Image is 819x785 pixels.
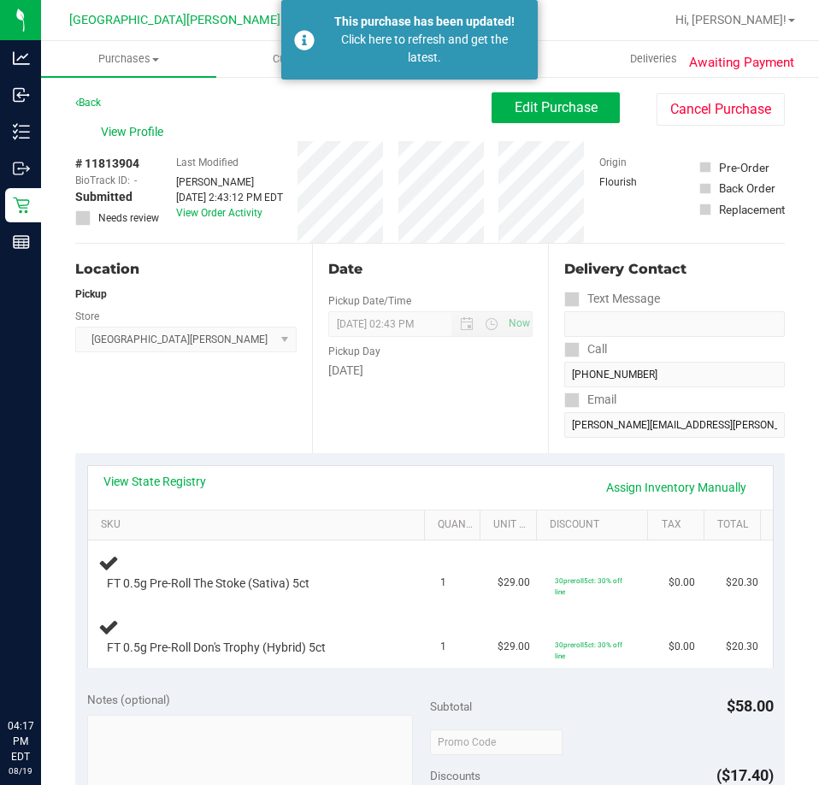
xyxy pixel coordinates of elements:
[41,51,216,67] span: Purchases
[430,729,563,755] input: Promo Code
[564,362,785,387] input: Format: (999) 999-9999
[498,575,530,591] span: $29.00
[493,518,529,532] a: Unit Price
[176,155,239,170] label: Last Modified
[675,13,787,27] span: Hi, [PERSON_NAME]!
[555,640,622,660] span: 30preroll5ct: 30% off line
[75,173,130,188] span: BioTrack ID:
[98,210,159,226] span: Needs review
[727,697,774,715] span: $58.00
[75,288,107,300] strong: Pickup
[566,41,741,77] a: Deliveries
[75,259,297,280] div: Location
[101,518,417,532] a: SKU
[8,764,33,777] p: 08/19
[107,640,326,656] span: FT 0.5g Pre-Roll Don's Trophy (Hybrid) 5ct
[564,387,616,412] label: Email
[176,174,283,190] div: [PERSON_NAME]
[726,639,758,655] span: $20.30
[716,766,774,784] span: ($17.40)
[440,575,446,591] span: 1
[662,518,698,532] a: Tax
[719,201,785,218] div: Replacement
[41,41,216,77] a: Purchases
[176,207,262,219] a: View Order Activity
[564,311,785,337] input: Format: (999) 999-9999
[217,51,391,67] span: Customers
[564,286,660,311] label: Text Message
[657,93,785,126] button: Cancel Purchase
[176,190,283,205] div: [DATE] 2:43:12 PM EDT
[13,160,30,177] inline-svg: Outbound
[430,699,472,713] span: Subtotal
[324,31,525,67] div: Click here to refresh and get the latest.
[17,648,68,699] iframe: Resource center
[101,123,169,141] span: View Profile
[328,362,533,380] div: [DATE]
[719,180,775,197] div: Back Order
[13,123,30,140] inline-svg: Inventory
[13,197,30,214] inline-svg: Retail
[13,233,30,251] inline-svg: Reports
[717,518,753,532] a: Total
[75,155,139,173] span: # 11813904
[440,639,446,655] span: 1
[75,97,101,109] a: Back
[75,188,133,206] span: Submitted
[492,92,620,123] button: Edit Purchase
[669,575,695,591] span: $0.00
[13,86,30,103] inline-svg: Inbound
[599,174,685,190] div: Flourish
[726,575,758,591] span: $20.30
[564,259,785,280] div: Delivery Contact
[75,309,99,324] label: Store
[669,639,695,655] span: $0.00
[438,518,474,532] a: Quantity
[324,13,525,31] div: This purchase has been updated!
[550,518,641,532] a: Discount
[719,159,769,176] div: Pre-Order
[555,576,622,596] span: 30preroll5ct: 30% off line
[599,155,627,170] label: Origin
[103,473,206,490] a: View State Registry
[595,473,757,502] a: Assign Inventory Manually
[216,41,392,77] a: Customers
[134,173,137,188] span: -
[328,259,533,280] div: Date
[13,50,30,67] inline-svg: Analytics
[564,337,607,362] label: Call
[515,99,598,115] span: Edit Purchase
[607,51,700,67] span: Deliveries
[87,693,170,706] span: Notes (optional)
[689,53,794,73] span: Awaiting Payment
[69,13,280,27] span: [GEOGRAPHIC_DATA][PERSON_NAME]
[498,639,530,655] span: $29.00
[107,575,309,592] span: FT 0.5g Pre-Roll The Stoke (Sativa) 5ct
[328,293,411,309] label: Pickup Date/Time
[328,344,380,359] label: Pickup Day
[8,718,33,764] p: 04:17 PM EDT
